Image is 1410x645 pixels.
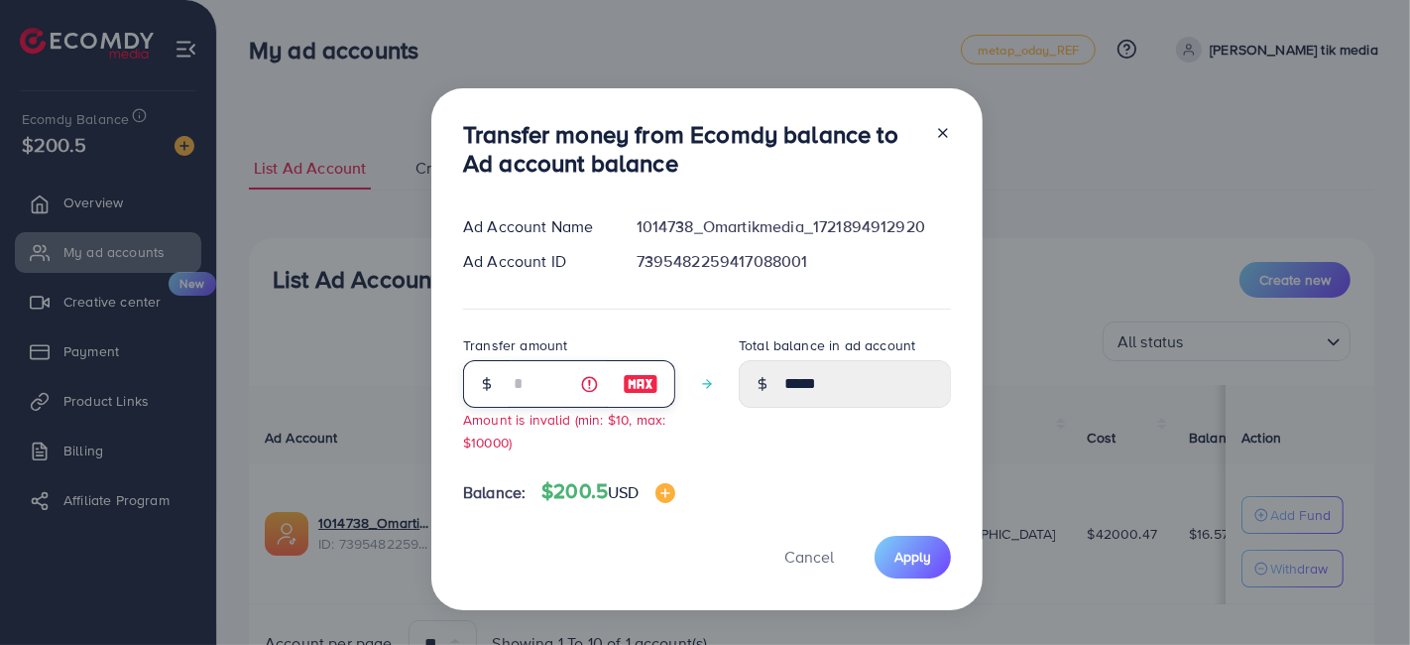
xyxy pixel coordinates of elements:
span: Balance: [463,481,526,504]
span: Cancel [784,546,834,568]
button: Apply [875,536,951,579]
span: USD [608,481,639,503]
div: 1014738_Omartikmedia_1721894912920 [621,215,967,238]
label: Total balance in ad account [739,335,915,355]
iframe: Chat [1326,556,1395,630]
h4: $200.5 [541,479,674,504]
div: Ad Account ID [447,250,621,273]
small: Amount is invalid (min: $10, max: $10000) [463,410,665,451]
img: image [623,372,658,396]
img: image [655,483,675,503]
label: Transfer amount [463,335,567,355]
div: 7395482259417088001 [621,250,967,273]
div: Ad Account Name [447,215,621,238]
button: Cancel [760,536,859,579]
h3: Transfer money from Ecomdy balance to Ad account balance [463,120,919,178]
span: Apply [894,547,931,567]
